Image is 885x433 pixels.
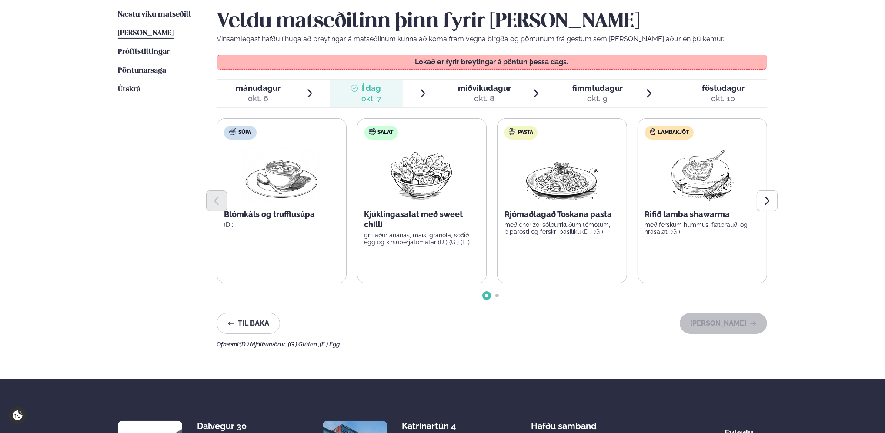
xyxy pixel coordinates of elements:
[217,10,767,34] h2: Veldu matseðilinn þinn fyrir [PERSON_NAME]
[118,28,174,39] a: [PERSON_NAME]
[9,406,27,424] a: Cookie settings
[118,86,140,93] span: Útskrá
[369,128,376,135] img: salad.svg
[757,190,778,211] button: Next slide
[702,93,745,104] div: okt. 10
[364,232,480,246] p: grillaður ananas, maís, granóla, soðið egg og kirsuberjatómatar (D ) (G ) (E )
[458,93,511,104] div: okt. 8
[531,414,597,431] span: Hafðu samband
[361,83,381,93] span: Í dag
[118,11,191,18] span: Næstu viku matseðill
[572,93,623,104] div: okt. 9
[504,221,620,235] p: með chorizo, sólþurrkuðum tómötum, piparosti og ferskri basilíku (D ) (G )
[402,421,471,431] div: Katrínartún 4
[495,294,499,297] span: Go to slide 2
[118,10,191,20] a: Næstu viku matseðill
[217,341,767,348] div: Ofnæmi:
[509,128,516,135] img: pasta.svg
[206,190,227,211] button: Previous slide
[524,147,600,202] img: Spagetti.png
[224,209,339,220] p: Blómkáls og trufflusúpa
[364,209,480,230] p: Kjúklingasalat með sweet chilli
[118,66,166,76] a: Pöntunarsaga
[118,48,170,56] span: Prófílstillingar
[118,67,166,74] span: Pöntunarsaga
[238,129,251,136] span: Súpa
[320,341,340,348] span: (E ) Egg
[645,209,760,220] p: Rifið lamba shawarma
[226,59,758,66] p: Lokað er fyrir breytingar á pöntun þessa dags.
[383,147,460,202] img: Salad.png
[118,30,174,37] span: [PERSON_NAME]
[664,147,741,202] img: Lamb-Meat.png
[118,84,140,95] a: Útskrá
[217,313,280,334] button: Til baka
[243,147,320,202] img: Soup.png
[645,221,760,235] p: með ferskum hummus, flatbrauði og hrásalati (G )
[224,221,339,228] p: (D )
[680,313,767,334] button: [PERSON_NAME]
[197,421,266,431] div: Dalvegur 30
[217,34,767,44] p: Vinsamlegast hafðu í huga að breytingar á matseðlinum kunna að koma fram vegna birgða og pöntunum...
[702,83,745,93] span: föstudagur
[485,294,488,297] span: Go to slide 1
[229,128,236,135] img: soup.svg
[236,93,281,104] div: okt. 6
[649,128,656,135] img: Lamb.svg
[458,83,511,93] span: miðvikudagur
[288,341,320,348] span: (G ) Glúten ,
[572,83,623,93] span: fimmtudagur
[236,83,281,93] span: mánudagur
[118,47,170,57] a: Prófílstillingar
[658,129,689,136] span: Lambakjöt
[378,129,394,136] span: Salat
[240,341,288,348] span: (D ) Mjólkurvörur ,
[504,209,620,220] p: Rjómaðlagað Toskana pasta
[361,93,381,104] div: okt. 7
[518,129,533,136] span: Pasta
